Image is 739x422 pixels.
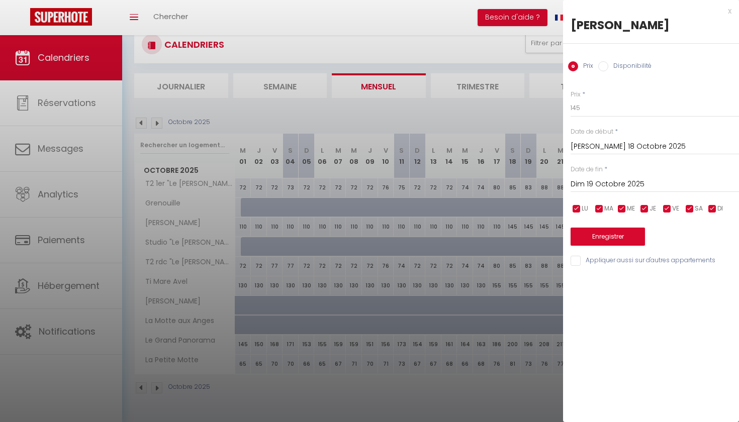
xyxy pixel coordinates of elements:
label: Prix [571,90,581,99]
div: [PERSON_NAME] [571,17,731,33]
span: ME [627,204,635,214]
button: Ouvrir le widget de chat LiveChat [8,4,38,34]
span: JE [650,204,656,214]
span: SA [695,204,703,214]
label: Date de début [571,127,613,137]
div: x [563,5,731,17]
span: LU [582,204,588,214]
button: Enregistrer [571,228,645,246]
span: DI [717,204,723,214]
span: MA [604,204,613,214]
label: Date de fin [571,165,603,174]
label: Disponibilité [608,61,652,72]
label: Prix [578,61,593,72]
span: VE [672,204,679,214]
